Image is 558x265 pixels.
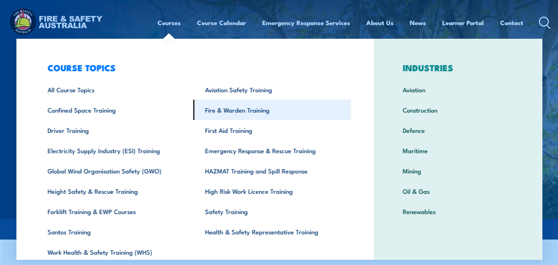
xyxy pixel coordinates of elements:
a: Aviation Safety Training [193,79,351,100]
a: Emergency Response Services [262,13,350,32]
a: Global Wind Organisation Safety (GWO) [36,161,193,181]
h3: INDUSTRIES [391,62,525,73]
a: Confined Space Training [36,100,193,120]
a: HAZMAT Training and Spill Response [193,161,351,181]
a: High Risk Work Licence Training [193,181,351,201]
a: Fire & Warden Training [193,100,351,120]
a: Aviation [391,79,525,100]
a: Mining [391,161,525,181]
a: Courses [157,13,181,32]
a: About Us [366,13,394,32]
a: Course Calendar [197,13,246,32]
a: Safety Training [193,201,351,221]
a: Defence [391,120,525,140]
a: Maritime [391,140,525,161]
a: First Aid Training [193,120,351,140]
a: Forklift Training & EWP Courses [36,201,193,221]
a: Construction [391,100,525,120]
h3: COURSE TOPICS [36,62,351,73]
a: Work Health & Safety Training (WHS) [36,242,193,262]
a: All Course Topics [36,79,193,100]
a: Santos Training [36,221,193,242]
a: Learner Portal [442,13,484,32]
a: News [410,13,426,32]
a: Emergency Response & Rescue Training [193,140,351,161]
a: Health & Safety Representative Training [193,221,351,242]
a: Contact [500,13,523,32]
a: Renewables [391,201,525,221]
a: Electricity Supply Industry (ESI) Training [36,140,193,161]
a: Oil & Gas [391,181,525,201]
a: Height Safety & Rescue Training [36,181,193,201]
a: Driver Training [36,120,193,140]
